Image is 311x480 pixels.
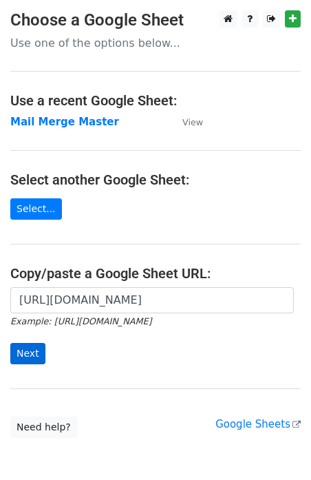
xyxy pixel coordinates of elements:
[10,171,301,188] h4: Select another Google Sheet:
[182,117,203,127] small: View
[10,198,62,220] a: Select...
[10,92,301,109] h4: Use a recent Google Sheet:
[10,10,301,30] h3: Choose a Google Sheet
[10,316,151,326] small: Example: [URL][DOMAIN_NAME]
[242,414,311,480] iframe: Chat Widget
[10,36,301,50] p: Use one of the options below...
[215,418,301,430] a: Google Sheets
[10,417,77,438] a: Need help?
[10,287,294,313] input: Paste your Google Sheet URL here
[10,343,45,364] input: Next
[169,116,203,128] a: View
[10,116,119,128] a: Mail Merge Master
[10,265,301,282] h4: Copy/paste a Google Sheet URL:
